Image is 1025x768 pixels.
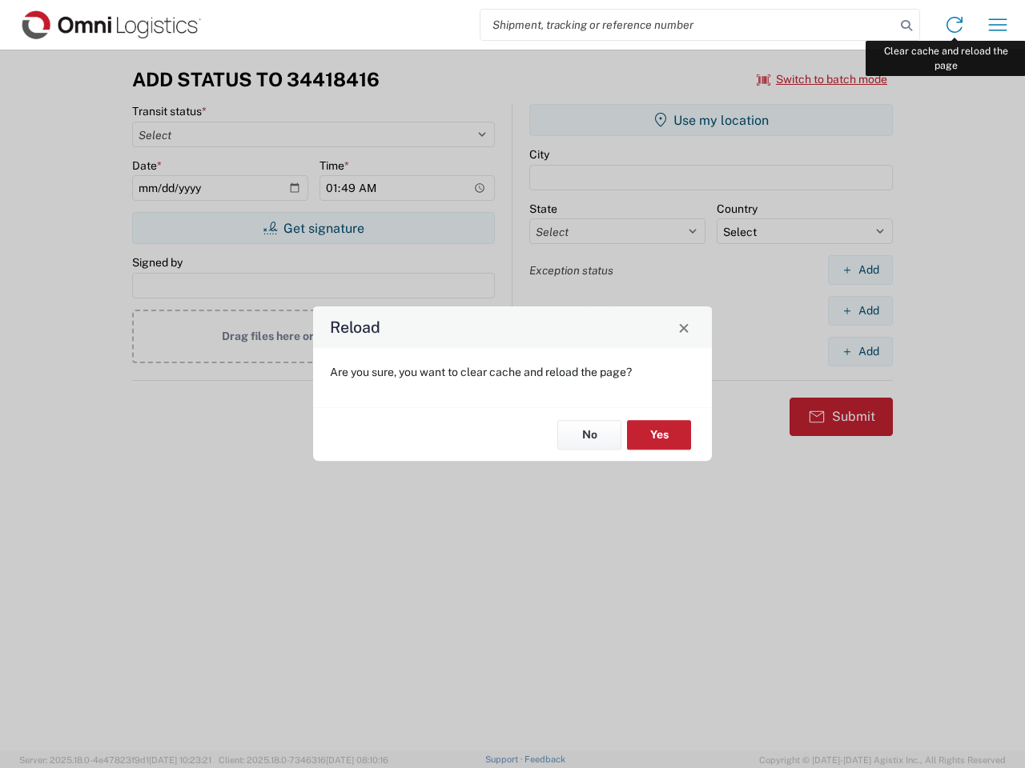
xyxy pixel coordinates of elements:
h4: Reload [330,316,380,339]
p: Are you sure, you want to clear cache and reload the page? [330,365,695,379]
button: Yes [627,420,691,450]
button: Close [673,316,695,338]
button: No [557,420,621,450]
input: Shipment, tracking or reference number [480,10,895,40]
